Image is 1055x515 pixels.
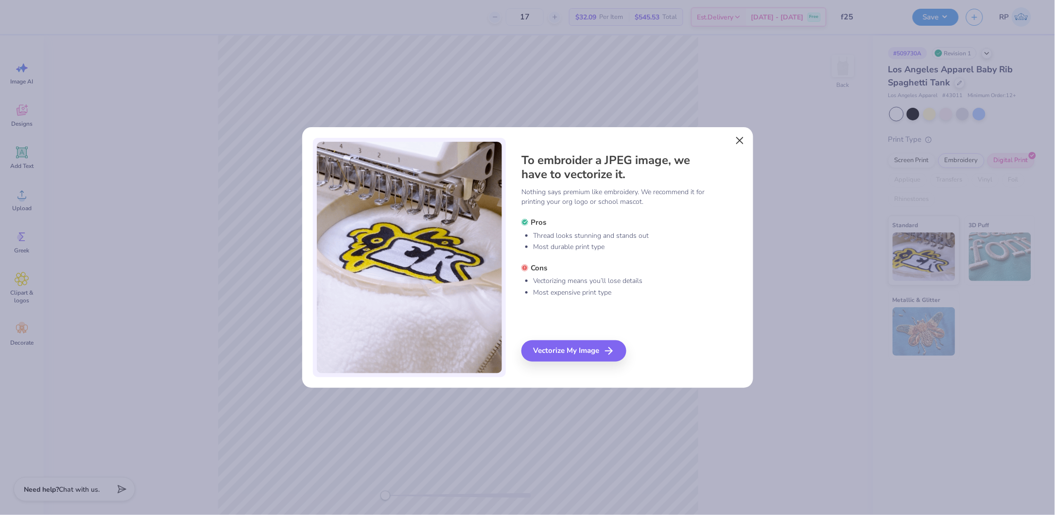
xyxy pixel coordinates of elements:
li: Most expensive print type [533,288,718,298]
li: Thread looks stunning and stands out [533,231,718,241]
h4: To embroider a JPEG image, we have to vectorize it. [521,153,718,182]
li: Vectorizing means you’ll lose details [533,276,718,286]
button: Close [730,131,749,150]
div: Vectorize My Image [521,340,626,362]
p: Nothing says premium like embroidery. We recommend it for printing your org logo or school mascot. [521,187,718,207]
li: Most durable print type [533,242,718,252]
h5: Pros [521,217,718,227]
h5: Cons [521,263,718,273]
